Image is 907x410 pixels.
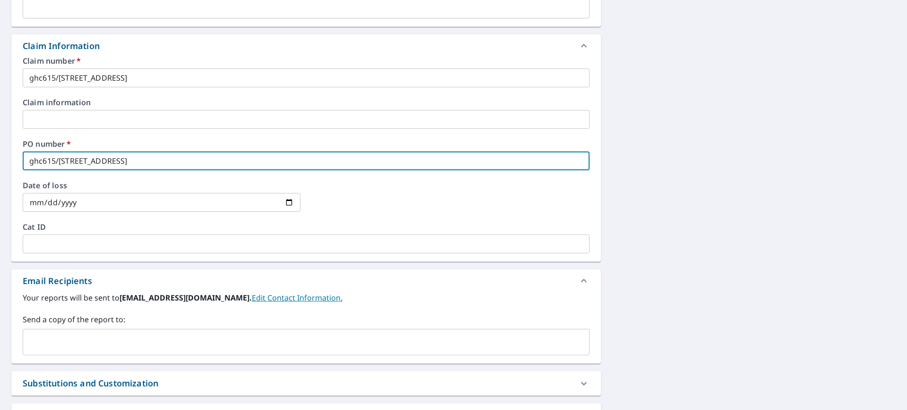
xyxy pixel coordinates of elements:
div: Substitutions and Customization [23,377,158,390]
label: Date of loss [23,182,300,189]
b: [EMAIL_ADDRESS][DOMAIN_NAME]. [120,293,252,303]
label: Claim information [23,99,590,106]
label: Send a copy of the report to: [23,314,590,325]
a: EditContactInfo [252,293,342,303]
label: Claim number [23,57,590,65]
div: Claim Information [11,34,601,57]
div: Email Recipients [23,275,92,287]
label: PO number [23,140,590,148]
label: Cat ID [23,223,590,231]
div: Substitutions and Customization [11,371,601,395]
div: Claim Information [23,40,100,52]
label: Your reports will be sent to [23,292,590,303]
div: Email Recipients [11,269,601,292]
